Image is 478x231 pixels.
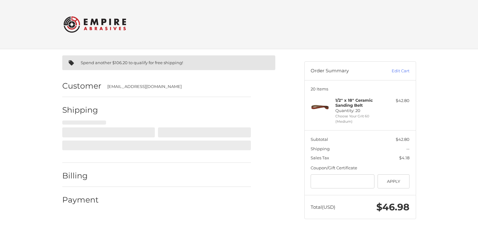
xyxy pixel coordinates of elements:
[81,60,183,65] span: Spend another $106.20 to qualify for free shipping!
[378,68,409,74] a: Edit Cart
[62,195,99,205] h2: Payment
[311,68,378,74] h3: Order Summary
[399,155,409,160] span: $4.18
[396,137,409,142] span: $42.80
[311,155,329,160] span: Sales Tax
[335,98,373,108] strong: 1/2" x 18" Ceramic Sanding Belt
[311,86,409,91] h3: 20 Items
[62,105,99,115] h2: Shipping
[62,81,101,91] h2: Customer
[311,165,409,171] div: Coupon/Gift Certificate
[376,201,409,213] span: $46.98
[107,84,245,90] div: [EMAIL_ADDRESS][DOMAIN_NAME]
[64,12,126,37] img: Empire Abrasives
[335,98,383,113] h4: Quantity: 20
[406,146,409,151] span: --
[311,174,374,188] input: Gift Certificate or Coupon Code
[335,114,383,124] li: Choose Your Grit 60 (Medium)
[311,137,328,142] span: Subtotal
[378,174,410,188] button: Apply
[62,171,99,181] h2: Billing
[385,98,409,104] div: $42.80
[311,204,335,210] span: Total (USD)
[311,146,330,151] span: Shipping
